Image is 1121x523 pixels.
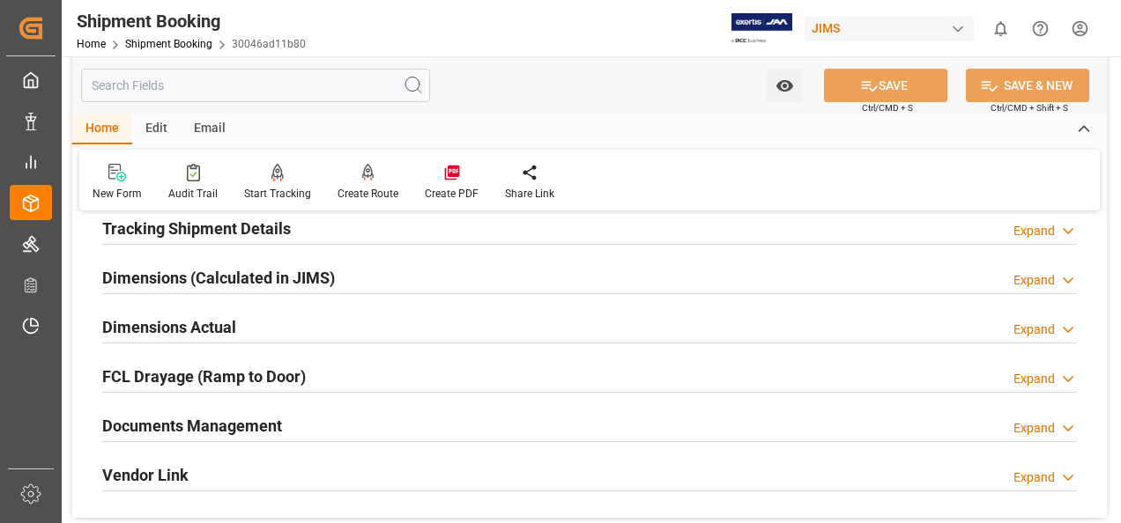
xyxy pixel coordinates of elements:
[1013,370,1055,388] div: Expand
[93,186,142,202] div: New Form
[1013,468,1055,487] div: Expand
[1021,9,1060,48] button: Help Center
[168,186,218,202] div: Audit Trail
[77,8,306,34] div: Shipment Booking
[505,186,554,202] div: Share Link
[805,16,974,41] div: JIMS
[125,38,212,50] a: Shipment Booking
[102,266,335,290] h2: Dimensions (Calculated in JIMS)
[102,315,236,339] h2: Dimensions Actual
[81,69,430,102] input: Search Fields
[824,69,947,102] button: SAVE
[77,38,106,50] a: Home
[767,69,803,102] button: open menu
[102,217,291,240] h2: Tracking Shipment Details
[102,463,189,487] h2: Vendor Link
[1013,320,1055,339] div: Expand
[981,9,1021,48] button: show 0 new notifications
[1013,222,1055,240] div: Expand
[1013,271,1055,290] div: Expand
[72,114,132,144] div: Home
[862,101,913,114] span: Ctrl/CMD + S
[966,69,1089,102] button: SAVE & NEW
[102,365,306,388] h2: FCL Drayage (Ramp to Door)
[338,186,398,202] div: Create Route
[102,414,282,438] h2: Documents Management
[991,101,1068,114] span: Ctrl/CMD + Shift + S
[132,114,181,144] div: Edit
[805,11,981,45] button: JIMS
[425,186,479,202] div: Create PDF
[244,186,311,202] div: Start Tracking
[181,114,239,144] div: Email
[731,13,792,44] img: Exertis%20JAM%20-%20Email%20Logo.jpg_1722504956.jpg
[1013,419,1055,438] div: Expand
